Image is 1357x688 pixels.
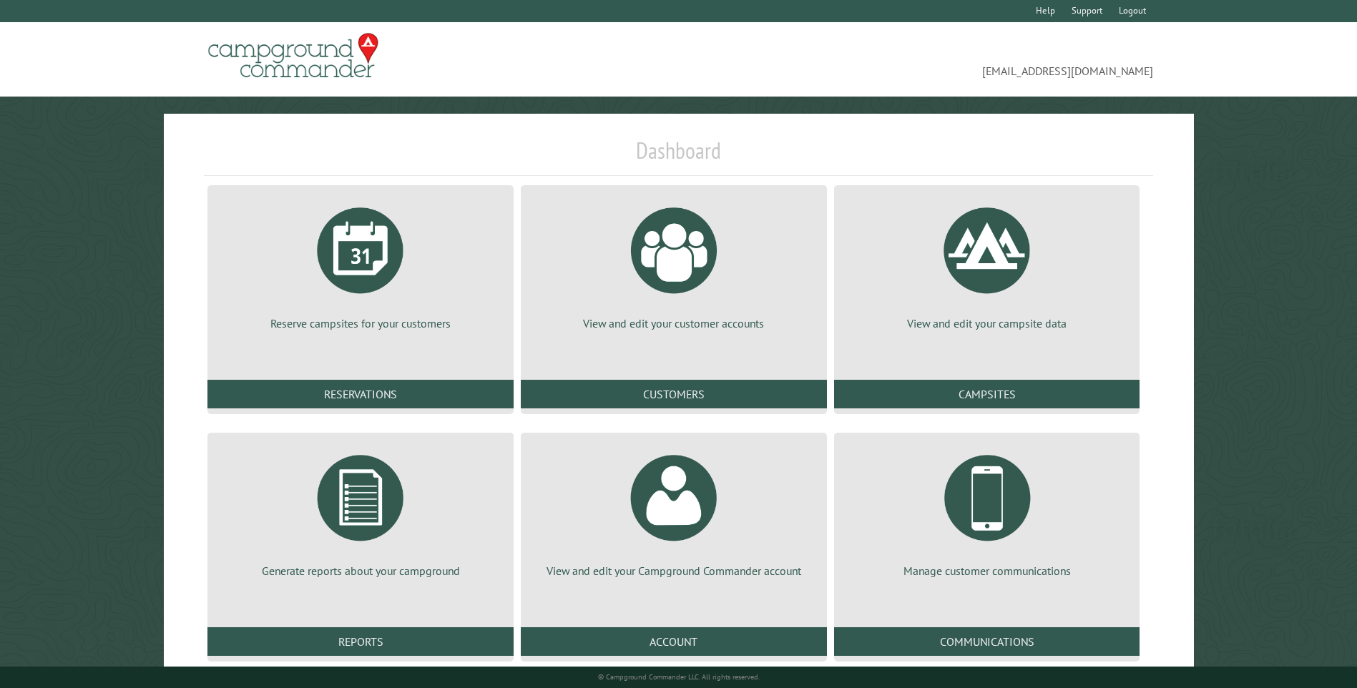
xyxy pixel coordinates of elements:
[521,380,827,408] a: Customers
[204,137,1152,176] h1: Dashboard
[851,315,1123,331] p: View and edit your campsite data
[207,380,514,408] a: Reservations
[225,197,496,331] a: Reserve campsites for your customers
[851,197,1123,331] a: View and edit your campsite data
[851,444,1123,579] a: Manage customer communications
[598,672,760,682] small: © Campground Commander LLC. All rights reserved.
[834,627,1140,656] a: Communications
[538,197,810,331] a: View and edit your customer accounts
[679,39,1153,79] span: [EMAIL_ADDRESS][DOMAIN_NAME]
[538,444,810,579] a: View and edit your Campground Commander account
[204,28,383,84] img: Campground Commander
[225,563,496,579] p: Generate reports about your campground
[225,444,496,579] a: Generate reports about your campground
[207,627,514,656] a: Reports
[521,627,827,656] a: Account
[538,563,810,579] p: View and edit your Campground Commander account
[538,315,810,331] p: View and edit your customer accounts
[851,563,1123,579] p: Manage customer communications
[834,380,1140,408] a: Campsites
[225,315,496,331] p: Reserve campsites for your customers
